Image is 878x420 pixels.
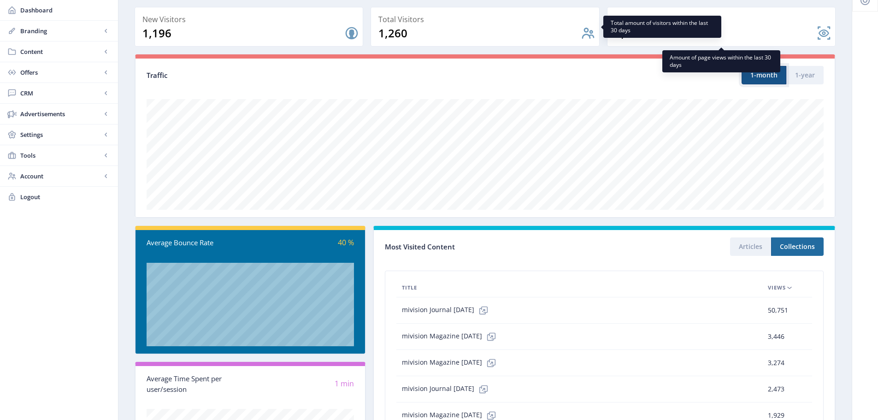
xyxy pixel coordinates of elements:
[20,130,101,139] span: Settings
[768,357,784,368] span: 3,274
[20,172,101,181] span: Account
[378,13,595,26] div: Total Visitors
[385,240,604,254] div: Most Visited Content
[402,380,493,398] span: mivision Journal [DATE]
[402,282,417,293] span: Title
[147,373,250,394] div: Average Time Spent per user/session
[742,66,786,84] button: 1-month
[20,109,101,118] span: Advertisements
[786,66,824,84] button: 1-year
[20,151,101,160] span: Tools
[402,354,501,372] span: mivision Magazine [DATE]
[20,89,101,98] span: CRM
[402,301,493,319] span: mivision Journal [DATE]
[20,47,101,56] span: Content
[771,237,824,256] button: Collections
[730,237,771,256] button: Articles
[142,26,344,41] div: 1,196
[20,26,101,35] span: Branding
[768,282,786,293] span: Views
[768,384,784,395] span: 2,473
[20,192,111,201] span: Logout
[402,327,501,346] span: mivision Magazine [DATE]
[768,331,784,342] span: 3,446
[142,13,359,26] div: New Visitors
[250,379,354,389] div: 1 min
[768,305,788,316] span: 50,751
[147,70,485,81] div: Traffic
[20,6,111,15] span: Dashboard
[338,237,354,248] span: 40 %
[670,54,773,69] span: Amount of page views within the last 30 days
[147,237,250,248] div: Average Bounce Rate
[20,68,101,77] span: Offers
[378,26,580,41] div: 1,260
